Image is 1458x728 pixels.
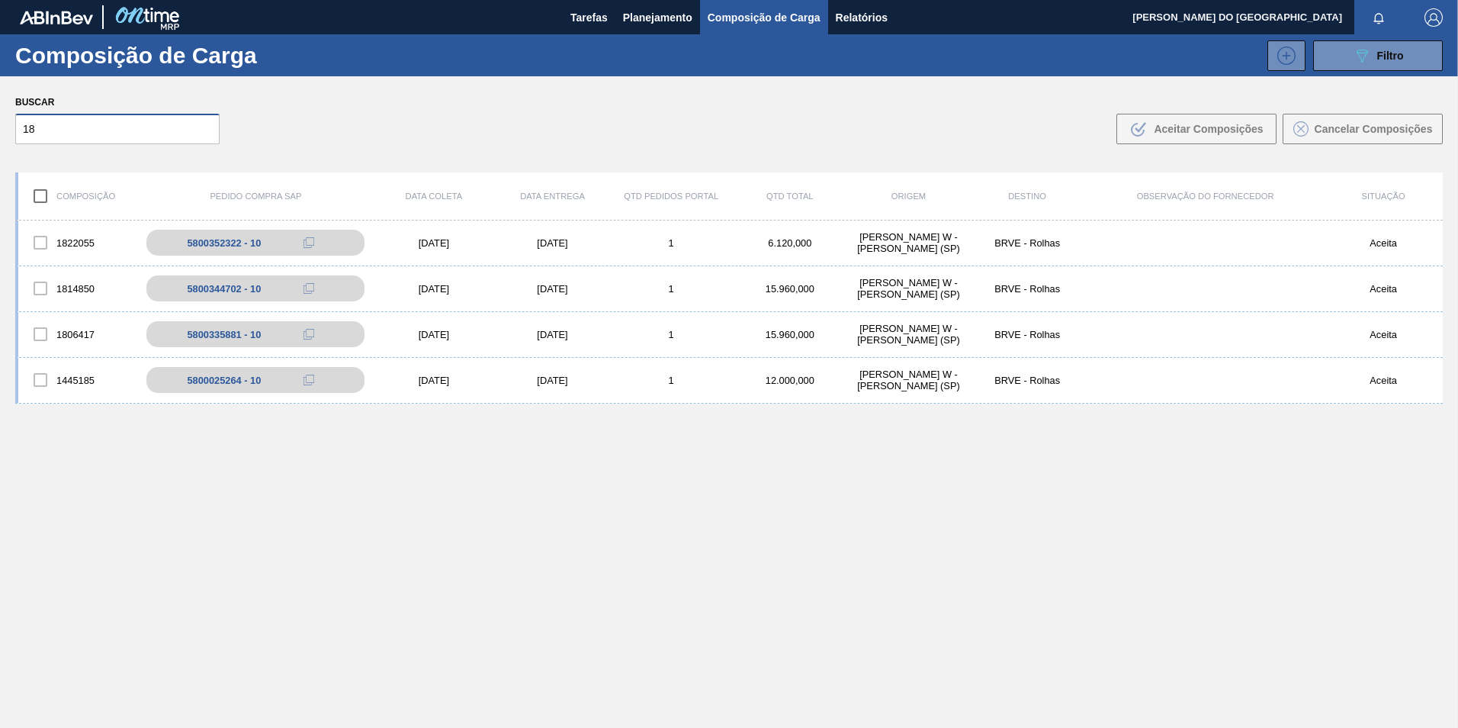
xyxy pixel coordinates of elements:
[612,237,731,249] div: 1
[1377,50,1404,62] span: Filtro
[1313,40,1443,71] button: Filtro
[1324,192,1443,201] div: Situação
[1260,40,1305,71] div: Nova Composição
[15,47,267,64] h1: Composição de Carga
[20,11,93,24] img: TNhmsLtSVTkK8tSr43FrP2fwEKptu5GPRR3wAAAABJRU5ErkJggg==
[731,192,849,201] div: Qtd Total
[570,8,608,27] span: Tarefas
[612,192,731,201] div: Qtd Pedidos Portal
[612,329,731,340] div: 1
[849,277,968,300] div: SHERWIN W - ALVARENGA (SP)
[187,283,261,295] div: 5800344702 - 10
[1116,114,1277,144] button: Aceitar Composições
[493,329,612,340] div: [DATE]
[493,283,612,295] div: [DATE]
[731,375,849,386] div: 12.000,000
[731,283,849,295] div: 15.960,000
[294,279,324,298] div: Copiar
[612,283,731,295] div: 1
[374,192,493,201] div: Data coleta
[968,192,1087,201] div: Destino
[374,283,493,295] div: [DATE]
[968,283,1087,295] div: BRVE - Rolhas
[493,192,612,201] div: Data entrega
[1354,7,1403,28] button: Notificações
[968,237,1087,249] div: BRVE - Rolhas
[623,8,692,27] span: Planejamento
[493,237,612,249] div: [DATE]
[374,329,493,340] div: [DATE]
[137,192,374,201] div: Pedido Compra SAP
[18,318,137,350] div: 1806417
[836,8,888,27] span: Relatórios
[849,369,968,391] div: SHERWIN W - ALVARENGA (SP)
[968,329,1087,340] div: BRVE - Rolhas
[294,234,324,252] div: Copiar
[1324,375,1443,386] div: Aceita
[1324,329,1443,340] div: Aceita
[708,8,821,27] span: Composição de Carga
[493,375,612,386] div: [DATE]
[1283,114,1443,144] button: Cancelar Composições
[1154,123,1263,135] span: Aceitar Composições
[968,375,1087,386] div: BRVE - Rolhas
[849,323,968,346] div: SHERWIN W - ALVARENGA (SP)
[731,329,849,340] div: 15.960,000
[294,371,324,389] div: Copiar
[1315,123,1433,135] span: Cancelar Composições
[187,237,261,249] div: 5800352322 - 10
[612,375,731,386] div: 1
[187,329,261,340] div: 5800335881 - 10
[1087,192,1324,201] div: Observação do Fornecedor
[849,231,968,254] div: SHERWIN W - ALVARENGA (SP)
[18,364,137,396] div: 1445185
[294,325,324,343] div: Copiar
[374,237,493,249] div: [DATE]
[187,375,261,386] div: 5800025264 - 10
[849,192,968,201] div: Origem
[18,227,137,259] div: 1822055
[731,237,849,249] div: 6.120,000
[18,272,137,304] div: 1814850
[1324,237,1443,249] div: Aceita
[18,180,137,212] div: Composição
[1324,283,1443,295] div: Aceita
[15,92,220,114] label: Buscar
[374,375,493,386] div: [DATE]
[1424,8,1443,27] img: Logout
